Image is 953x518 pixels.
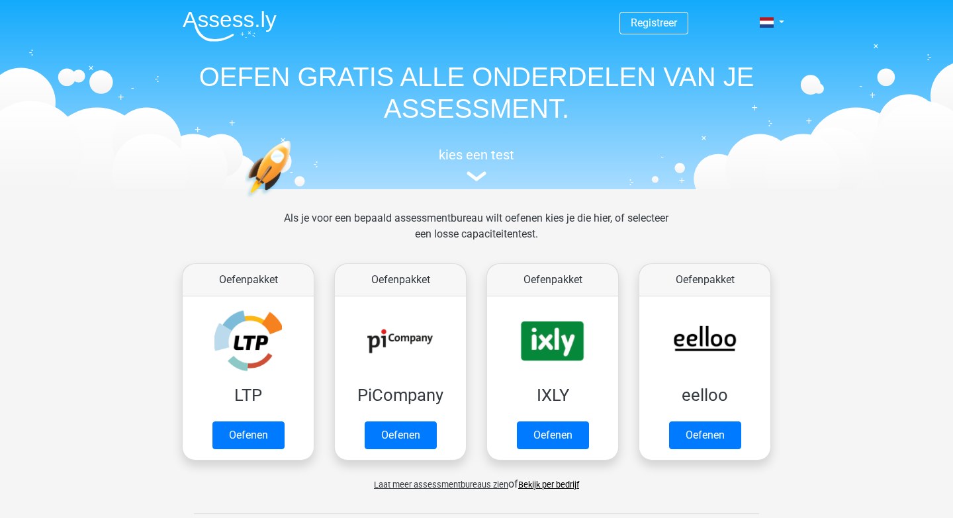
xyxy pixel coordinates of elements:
a: Oefenen [517,421,589,449]
div: Als je voor een bepaald assessmentbureau wilt oefenen kies je die hier, of selecteer een losse ca... [273,210,679,258]
a: kies een test [172,147,781,182]
a: Oefenen [669,421,741,449]
img: Assessly [183,11,277,42]
div: of [172,466,781,492]
a: Registreer [631,17,677,29]
h5: kies een test [172,147,781,163]
h1: OEFEN GRATIS ALLE ONDERDELEN VAN JE ASSESSMENT. [172,61,781,124]
img: assessment [467,171,486,181]
a: Bekijk per bedrijf [518,480,579,490]
span: Laat meer assessmentbureaus zien [374,480,508,490]
a: Oefenen [365,421,437,449]
img: oefenen [245,140,342,260]
a: Oefenen [212,421,285,449]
